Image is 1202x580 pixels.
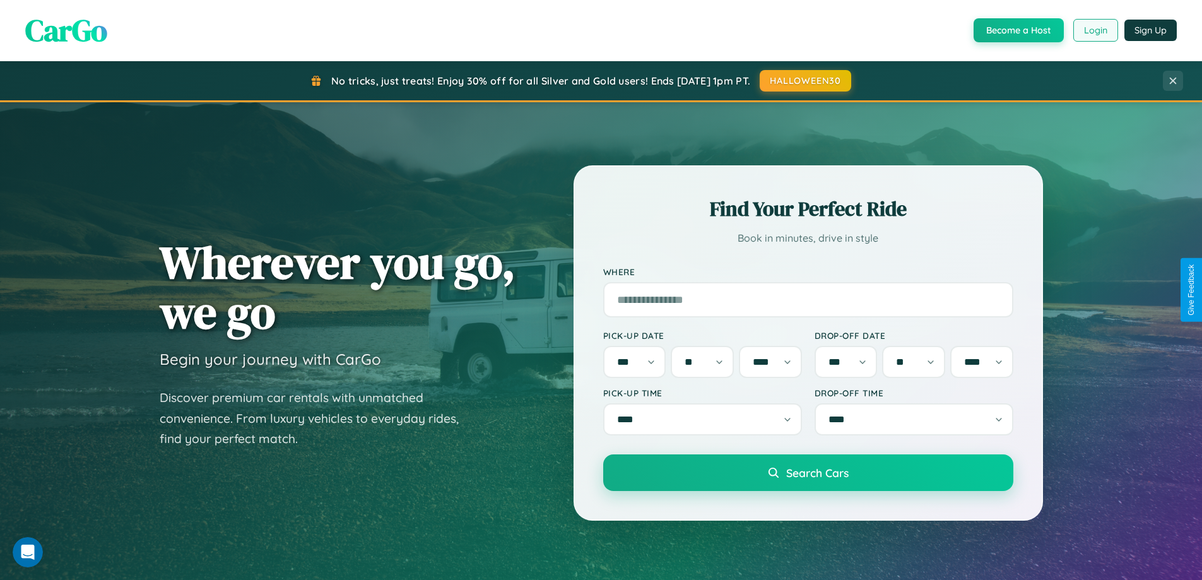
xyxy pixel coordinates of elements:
[1187,264,1196,316] div: Give Feedback
[1073,19,1118,42] button: Login
[160,388,475,449] p: Discover premium car rentals with unmatched convenience. From luxury vehicles to everyday rides, ...
[786,466,849,480] span: Search Cars
[13,537,43,567] iframe: Intercom live chat
[603,330,802,341] label: Pick-up Date
[160,350,381,369] h3: Begin your journey with CarGo
[603,266,1013,277] label: Where
[974,18,1064,42] button: Become a Host
[760,70,851,92] button: HALLOWEEN30
[815,330,1013,341] label: Drop-off Date
[1124,20,1177,41] button: Sign Up
[603,229,1013,247] p: Book in minutes, drive in style
[331,74,750,87] span: No tricks, just treats! Enjoy 30% off for all Silver and Gold users! Ends [DATE] 1pm PT.
[25,9,107,51] span: CarGo
[160,237,516,337] h1: Wherever you go, we go
[815,388,1013,398] label: Drop-off Time
[603,388,802,398] label: Pick-up Time
[603,454,1013,491] button: Search Cars
[603,195,1013,223] h2: Find Your Perfect Ride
